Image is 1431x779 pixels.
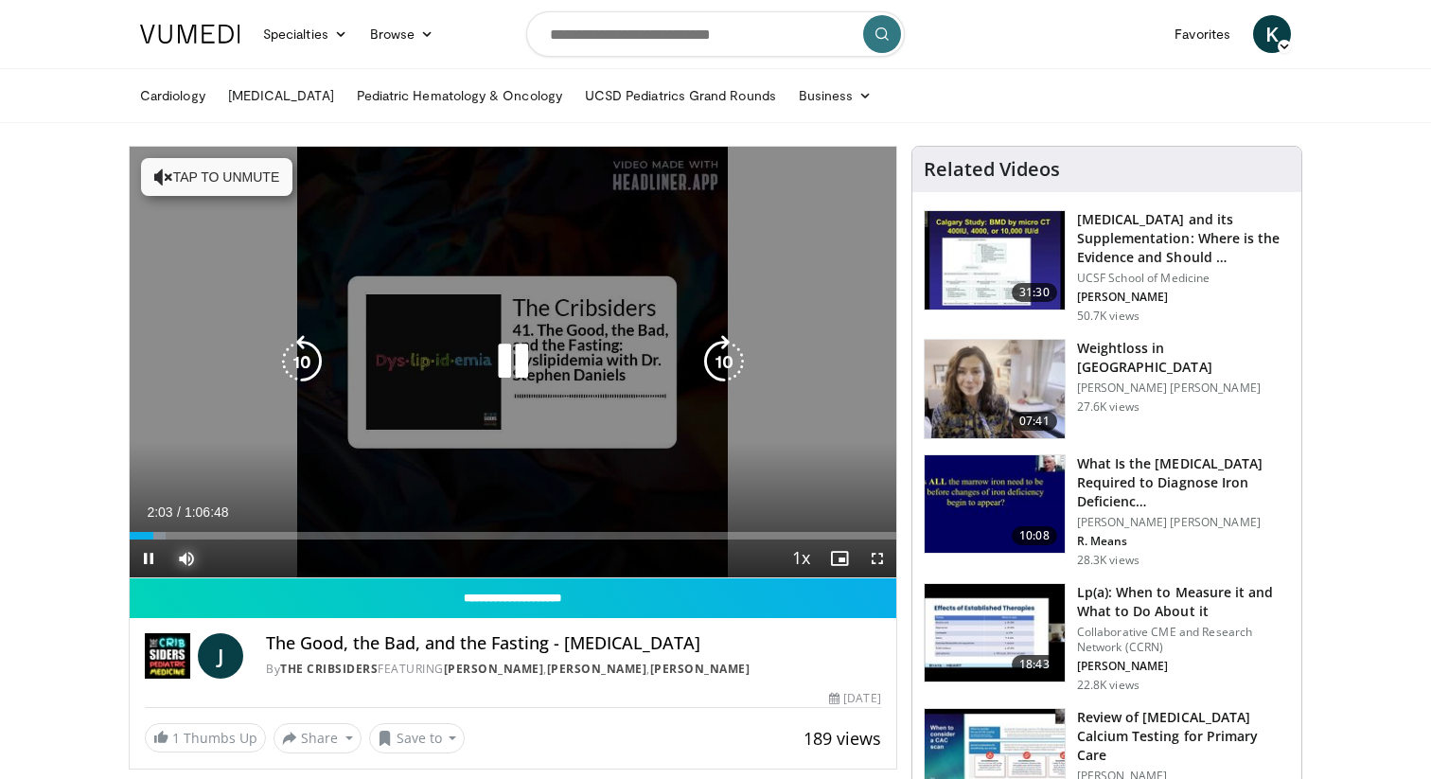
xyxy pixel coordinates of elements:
[1077,659,1290,674] p: [PERSON_NAME]
[829,690,880,707] div: [DATE]
[547,661,647,677] a: [PERSON_NAME]
[345,77,574,115] a: Pediatric Hematology & Oncology
[369,723,466,753] button: Save to
[1012,412,1057,431] span: 07:41
[924,454,1290,568] a: 10:08 What Is the [MEDICAL_DATA] Required to Diagnose Iron Deficienc… [PERSON_NAME] [PERSON_NAME]...
[147,505,172,520] span: 2:03
[804,727,881,750] span: 189 views
[274,723,362,753] button: Share
[925,340,1065,438] img: 9983fed1-7565-45be-8934-aef1103ce6e2.150x105_q85_crop-smart_upscale.jpg
[924,583,1290,693] a: 18:43 Lp(a): When to Measure it and What to Do About it Collaborative CME and Research Network (C...
[130,532,896,540] div: Progress Bar
[1077,534,1290,549] p: R. Means
[198,633,243,679] a: J
[217,77,345,115] a: [MEDICAL_DATA]
[924,210,1290,324] a: 31:30 [MEDICAL_DATA] and its Supplementation: Where is the Evidence and Should … UCSF School of M...
[1077,271,1290,286] p: UCSF School of Medicine
[924,158,1060,181] h4: Related Videos
[1077,381,1290,396] p: [PERSON_NAME] [PERSON_NAME]
[185,505,229,520] span: 1:06:48
[1012,526,1057,545] span: 10:08
[858,540,896,577] button: Fullscreen
[177,505,181,520] span: /
[1077,290,1290,305] p: [PERSON_NAME]
[925,455,1065,554] img: 15adaf35-b496-4260-9f93-ea8e29d3ece7.150x105_q85_crop-smart_upscale.jpg
[168,540,205,577] button: Mute
[1077,678,1139,693] p: 22.8K views
[1077,399,1139,415] p: 27.6K views
[1077,553,1139,568] p: 28.3K views
[787,77,884,115] a: Business
[821,540,858,577] button: Enable picture-in-picture mode
[1077,454,1290,511] h3: What Is the [MEDICAL_DATA] Required to Diagnose Iron Deficienc…
[1077,583,1290,621] h3: Lp(a): When to Measure it and What to Do About it
[252,15,359,53] a: Specialties
[1077,625,1290,655] p: Collaborative CME and Research Network (CCRN)
[1012,655,1057,674] span: 18:43
[141,158,292,196] button: Tap to unmute
[1077,515,1290,530] p: [PERSON_NAME] [PERSON_NAME]
[1012,283,1057,302] span: 31:30
[526,11,905,57] input: Search topics, interventions
[444,661,544,677] a: [PERSON_NAME]
[783,540,821,577] button: Playback Rate
[129,77,217,115] a: Cardiology
[1253,15,1291,53] a: K
[280,661,378,677] a: The Cribsiders
[924,339,1290,439] a: 07:41 Weightloss in [GEOGRAPHIC_DATA] [PERSON_NAME] [PERSON_NAME] 27.6K views
[1077,708,1290,765] h3: Review of [MEDICAL_DATA] Calcium Testing for Primary Care
[1163,15,1242,53] a: Favorites
[140,25,240,44] img: VuMedi Logo
[145,723,266,752] a: 1 Thumbs Up
[266,633,881,654] h4: The Good, the Bad, and the Fasting - [MEDICAL_DATA]
[359,15,446,53] a: Browse
[574,77,787,115] a: UCSD Pediatrics Grand Rounds
[1077,339,1290,377] h3: Weightloss in [GEOGRAPHIC_DATA]
[266,661,881,678] div: By FEATURING , ,
[130,147,896,578] video-js: Video Player
[145,633,190,679] img: The Cribsiders
[1077,210,1290,267] h3: [MEDICAL_DATA] and its Supplementation: Where is the Evidence and Should …
[925,584,1065,682] img: 7a20132b-96bf-405a-bedd-783937203c38.150x105_q85_crop-smart_upscale.jpg
[172,729,180,747] span: 1
[925,211,1065,310] img: 4bb25b40-905e-443e-8e37-83f056f6e86e.150x105_q85_crop-smart_upscale.jpg
[130,540,168,577] button: Pause
[1077,309,1139,324] p: 50.7K views
[650,661,751,677] a: [PERSON_NAME]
